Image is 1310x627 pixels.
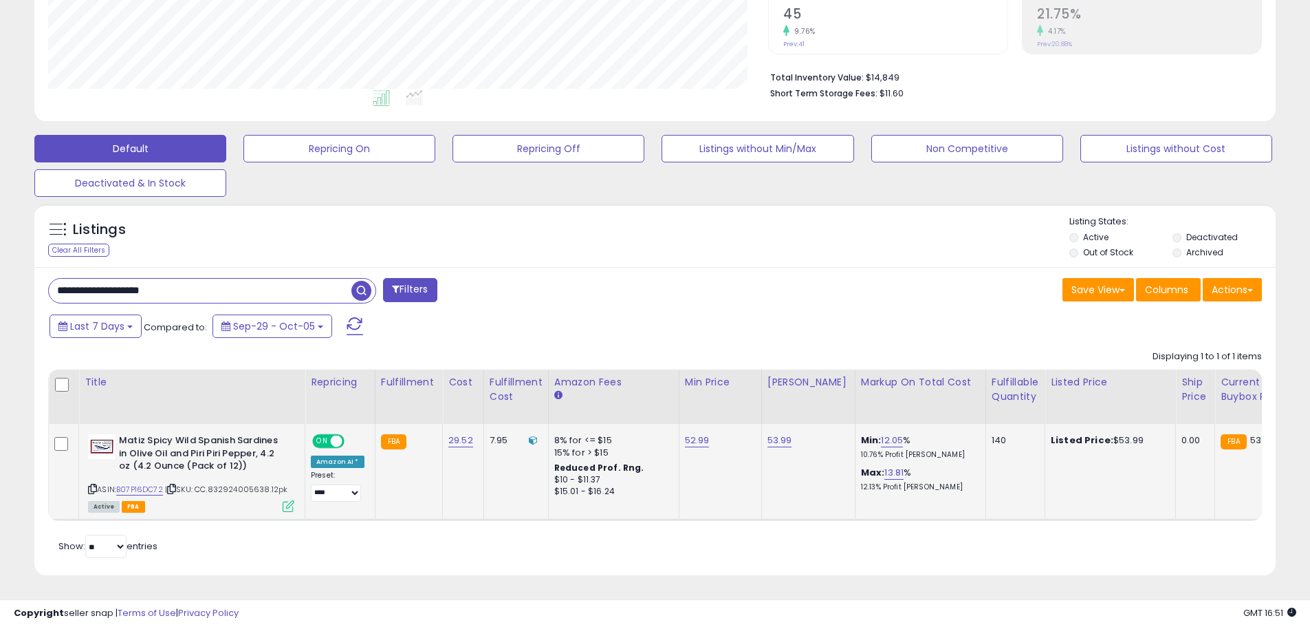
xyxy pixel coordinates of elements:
[311,456,364,468] div: Amazon AI *
[116,484,163,496] a: B07P16DC72
[119,434,286,476] b: Matiz Spicy Wild Spanish Sardines in Olive Oil and Piri Piri Pepper, 4.2 oz (4.2 Ounce (Pack of 12))
[783,40,805,48] small: Prev: 41
[554,462,644,474] b: Reduced Prof. Rng.
[144,321,207,334] span: Compared to:
[1043,26,1066,36] small: 4.17%
[34,169,226,197] button: Deactivated & In Stock
[1186,246,1223,258] label: Archived
[685,434,710,447] a: 52.99
[118,606,176,619] a: Terms of Use
[554,390,563,402] small: Amazon Fees.
[770,87,877,99] b: Short Term Storage Fees:
[554,434,668,447] div: 8% for <= $15
[1136,278,1201,301] button: Columns
[1186,231,1238,243] label: Deactivated
[861,482,975,492] p: 12.13% Profit [PERSON_NAME]
[783,6,1007,25] h2: 45
[1051,375,1170,390] div: Listed Price
[1221,434,1246,449] small: FBA
[554,486,668,498] div: $15.01 - $16.24
[861,450,975,460] p: 10.76% Profit [PERSON_NAME]
[861,466,885,479] b: Max:
[122,501,145,513] span: FBA
[1062,278,1134,301] button: Save View
[1083,231,1109,243] label: Active
[770,68,1252,85] li: $14,849
[554,474,668,486] div: $10 - $11.37
[50,315,142,338] button: Last 7 Days
[1221,375,1291,404] div: Current Buybox Price
[233,319,315,333] span: Sep-29 - Oct-05
[770,72,864,83] b: Total Inventory Value:
[70,319,124,333] span: Last 7 Days
[1083,246,1133,258] label: Out of Stock
[1250,434,1275,447] span: 53.99
[1181,375,1209,404] div: Ship Price
[1080,135,1272,162] button: Listings without Cost
[448,375,478,390] div: Cost
[871,135,1063,162] button: Non Competitive
[490,375,543,404] div: Fulfillment Cost
[178,606,239,619] a: Privacy Policy
[383,278,437,302] button: Filters
[554,447,668,459] div: 15% for > $15
[58,540,157,553] span: Show: entries
[48,244,109,257] div: Clear All Filters
[311,471,364,502] div: Preset:
[992,434,1034,447] div: 140
[1203,278,1262,301] button: Actions
[165,484,288,495] span: | SKU: CC.832924005638.12pk
[767,375,849,390] div: [PERSON_NAME]
[861,375,980,390] div: Markup on Total Cost
[1181,434,1204,447] div: 0.00
[855,370,985,424] th: The percentage added to the cost of goods (COGS) that forms the calculator for Min & Max prices.
[1051,434,1165,447] div: $53.99
[88,501,120,513] span: All listings currently available for purchase on Amazon
[311,375,369,390] div: Repricing
[1051,434,1113,447] b: Listed Price:
[381,375,437,390] div: Fulfillment
[88,434,116,459] img: 419c9NzI7cL._SL40_.jpg
[14,607,239,620] div: seller snap | |
[1037,6,1261,25] h2: 21.75%
[1153,350,1262,363] div: Displaying 1 to 1 of 1 items
[992,375,1039,404] div: Fulfillable Quantity
[448,434,473,447] a: 29.52
[342,436,364,447] span: OFF
[490,434,538,447] div: 7.95
[1145,283,1188,297] span: Columns
[861,434,975,460] div: %
[880,87,904,100] span: $11.60
[212,315,332,338] button: Sep-29 - Oct-05
[88,434,294,511] div: ASIN:
[34,135,226,162] button: Default
[452,135,644,162] button: Repricing Off
[381,434,406,449] small: FBA
[884,466,904,480] a: 13.81
[767,434,792,447] a: 53.99
[243,135,435,162] button: Repricing On
[789,26,816,36] small: 9.76%
[861,467,975,492] div: %
[861,434,882,447] b: Min:
[554,375,673,390] div: Amazon Fees
[662,135,853,162] button: Listings without Min/Max
[881,434,903,447] a: 12.05
[314,436,331,447] span: ON
[1037,40,1072,48] small: Prev: 20.88%
[1243,606,1296,619] span: 2025-10-13 16:51 GMT
[85,375,299,390] div: Title
[685,375,756,390] div: Min Price
[14,606,64,619] strong: Copyright
[73,220,126,240] h5: Listings
[1069,215,1276,229] p: Listing States:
